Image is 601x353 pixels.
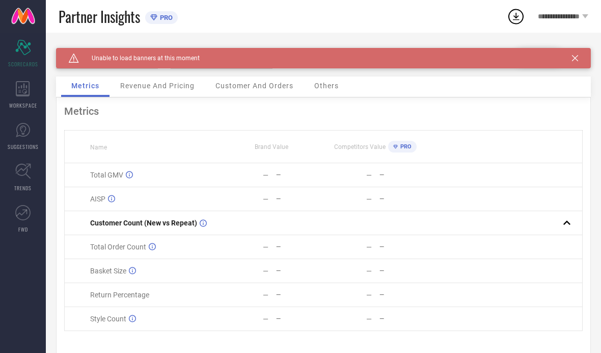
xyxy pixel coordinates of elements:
span: SUGGESTIONS [8,143,39,150]
span: PRO [157,14,173,21]
div: — [379,315,426,322]
div: — [263,267,268,275]
span: Return Percentage [90,291,149,299]
span: Competitors Value [334,143,386,150]
span: FWD [18,225,28,233]
div: — [379,267,426,274]
span: Name [90,144,107,151]
span: Partner Insights [59,6,140,27]
span: Brand Value [255,143,288,150]
div: — [276,291,323,298]
div: — [263,243,268,251]
div: — [276,171,323,179]
div: — [276,243,323,250]
div: — [379,171,426,179]
span: Unable to load banners at this moment [79,55,200,62]
div: — [366,243,372,251]
div: — [263,195,268,203]
div: — [379,195,426,203]
div: — [366,267,372,275]
span: AISP [90,195,105,203]
span: Metrics [71,82,99,90]
span: Others [314,82,339,90]
div: Open download list [507,7,525,26]
div: — [263,171,268,179]
div: Metrics [64,105,583,117]
div: — [276,267,323,274]
span: Total Order Count [90,243,146,251]
span: Basket Size [90,267,126,275]
div: — [366,195,372,203]
span: PRO [398,143,412,150]
span: WORKSPACE [9,102,37,109]
span: Revenue And Pricing [120,82,195,90]
span: Total GMV [90,171,123,179]
div: — [366,171,372,179]
span: Customer And Orders [215,82,293,90]
div: — [263,291,268,299]
div: — [379,243,426,250]
div: Brand [56,48,158,55]
div: — [366,315,372,323]
div: — [379,291,426,298]
div: — [263,315,268,323]
span: Customer Count (New vs Repeat) [90,219,197,227]
div: — [366,291,372,299]
span: Style Count [90,315,126,323]
span: SCORECARDS [8,60,38,68]
div: — [276,315,323,322]
span: TRENDS [14,184,32,192]
div: — [276,195,323,203]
